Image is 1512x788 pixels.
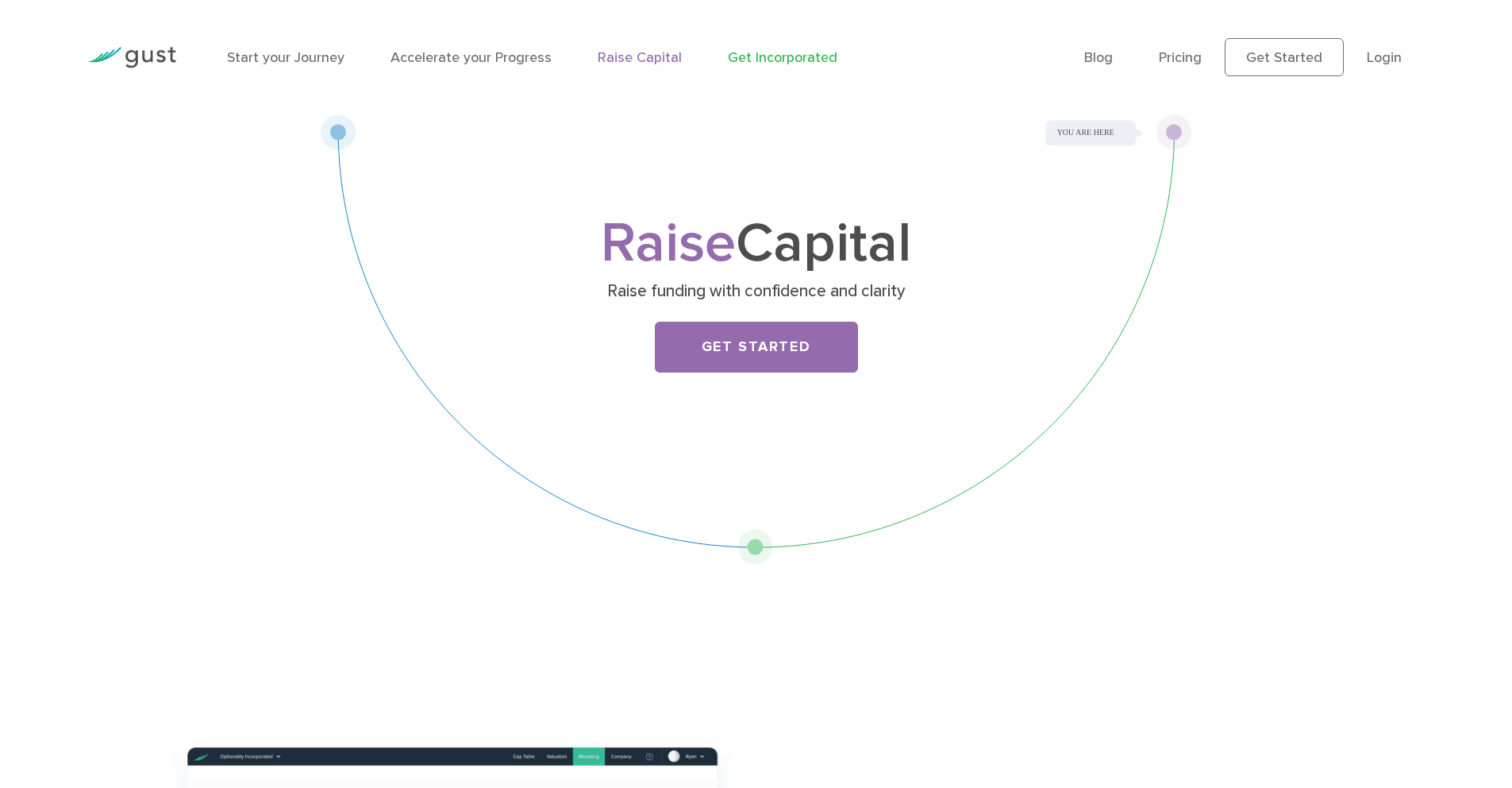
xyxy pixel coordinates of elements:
[443,218,1070,269] h1: Capital
[1367,49,1402,66] a: Login
[601,210,736,276] span: Raise
[728,49,837,66] a: Get Incorporated
[391,49,552,66] a: Accelerate your Progress
[1159,49,1202,66] a: Pricing
[448,280,1064,303] p: Raise funding with confidence and clarity
[598,49,682,66] a: Raise Capital
[1084,49,1113,66] a: Blog
[655,322,858,373] a: Get Started
[1225,38,1344,76] a: Get Started
[87,47,176,68] img: Gust Logo
[227,49,344,66] a: Start your Journey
